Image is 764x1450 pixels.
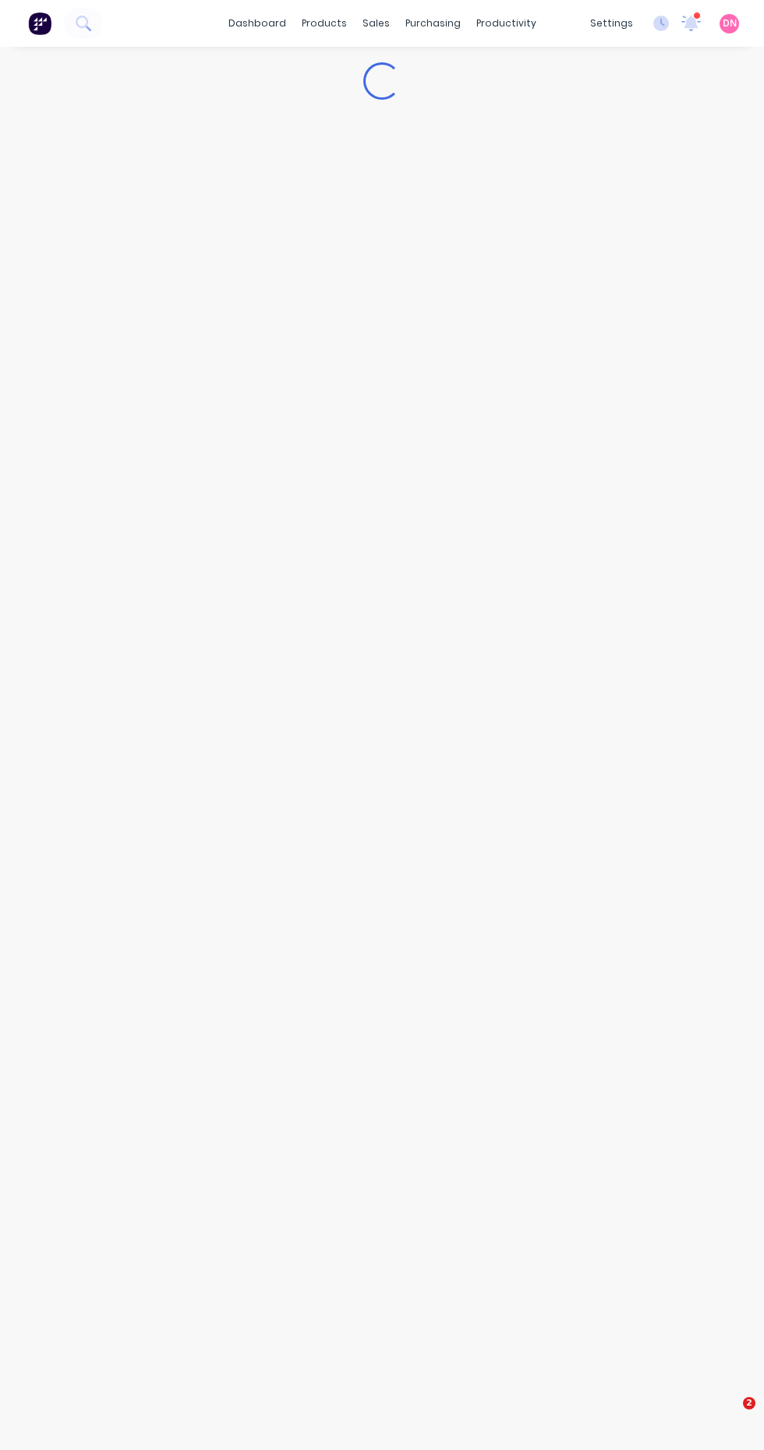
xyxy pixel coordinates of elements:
div: settings [582,12,641,35]
a: dashboard [221,12,294,35]
div: productivity [469,12,544,35]
div: purchasing [398,12,469,35]
iframe: Intercom live chat [711,1397,748,1434]
img: Factory [28,12,51,35]
span: 2 [743,1397,755,1409]
span: DN [723,16,737,30]
div: sales [355,12,398,35]
div: products [294,12,355,35]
